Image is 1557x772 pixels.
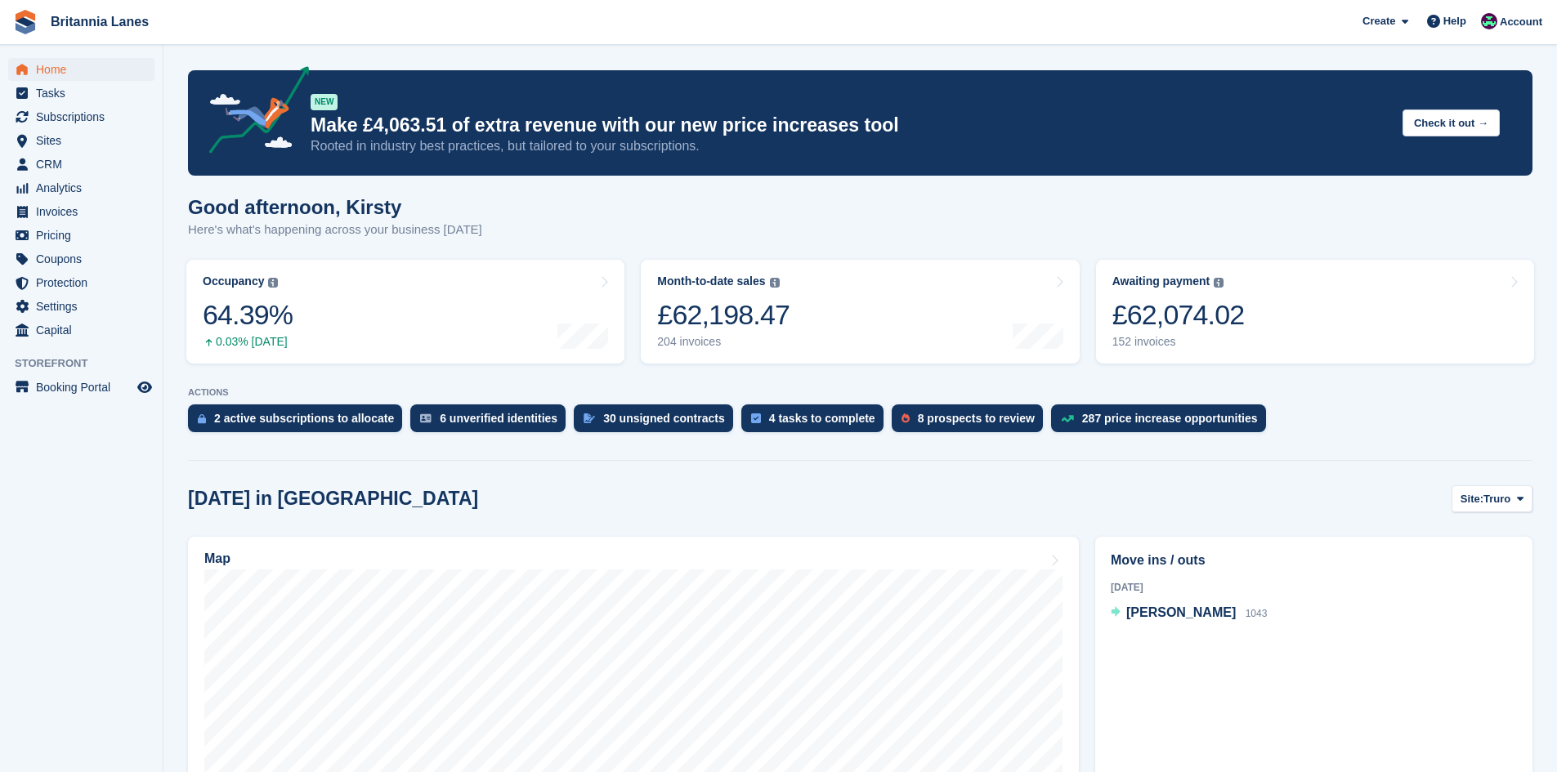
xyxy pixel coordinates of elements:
a: Occupancy 64.39% 0.03% [DATE] [186,260,624,364]
h2: [DATE] in [GEOGRAPHIC_DATA] [188,488,478,510]
span: Site: [1461,491,1483,507]
span: Home [36,58,134,81]
div: 0.03% [DATE] [203,335,293,349]
img: icon-info-grey-7440780725fd019a000dd9b08b2336e03edf1995a4989e88bcd33f0948082b44.svg [1214,278,1224,288]
div: 8 prospects to review [918,412,1035,425]
button: Site: Truro [1452,485,1532,512]
span: Storefront [15,355,163,372]
a: menu [8,153,154,176]
a: menu [8,105,154,128]
span: CRM [36,153,134,176]
div: Month-to-date sales [657,274,765,288]
div: 204 invoices [657,335,790,349]
span: Capital [36,319,134,341]
div: £62,074.02 [1112,298,1245,332]
a: Awaiting payment £62,074.02 152 invoices [1096,260,1534,364]
h2: Map [204,551,230,566]
h1: Good afternoon, Kirsty [188,196,482,218]
img: price_increase_opportunities-93ffe204e8149a01c8c9dc8f82e8f89637d9d84a8eef4429ea346261dce0b2c0.svg [1061,415,1074,422]
span: 1043 [1246,608,1268,619]
a: 2 active subscriptions to allocate [188,404,410,440]
span: [PERSON_NAME] [1126,605,1236,619]
p: Here's what's happening across your business [DATE] [188,221,482,239]
div: 2 active subscriptions to allocate [214,412,394,425]
p: Rooted in industry best practices, but tailored to your subscriptions. [311,137,1389,155]
a: 287 price increase opportunities [1051,404,1274,440]
img: price-adjustments-announcement-icon-8257ccfd72463d97f412b2fc003d46551f7dbcb40ab6d574587a9cd5c0d94... [195,66,310,159]
div: Occupancy [203,274,264,288]
span: Tasks [36,82,134,105]
span: Account [1500,14,1542,30]
a: 6 unverified identities [410,404,574,440]
button: Check it out → [1403,109,1500,136]
div: 6 unverified identities [440,412,557,425]
a: menu [8,224,154,247]
span: Booking Portal [36,376,134,399]
div: 4 tasks to complete [769,412,875,425]
a: 30 unsigned contracts [574,404,741,440]
p: ACTIONS [188,387,1532,398]
span: Create [1362,13,1395,29]
span: Protection [36,271,134,294]
span: Help [1443,13,1466,29]
a: [PERSON_NAME] 1043 [1111,603,1267,624]
img: verify_identity-adf6edd0f0f0b5bbfe63781bf79b02c33cf7c696d77639b501bdc392416b5a36.svg [420,413,432,423]
a: menu [8,82,154,105]
a: menu [8,295,154,318]
a: menu [8,319,154,341]
img: contract_signature_icon-13c848040528278c33f63329250d36e43548de30e8caae1d1a13099fd9432cc5.svg [584,413,595,423]
a: menu [8,58,154,81]
div: £62,198.47 [657,298,790,332]
a: menu [8,200,154,223]
span: Analytics [36,176,134,199]
img: active_subscription_to_allocate_icon-d502201f5373d7db506a760aba3b589e785aa758c864c3986d89f69b8ff3... [198,413,206,424]
img: stora-icon-8386f47178a22dfd0bd8f6a31ec36ba5ce8667c1dd55bd0f319d3a0aa187defe.svg [13,10,38,34]
img: prospect-51fa495bee0391a8d652442698ab0144808aea92771e9ea1ae160a38d050c398.svg [902,413,910,423]
a: menu [8,129,154,152]
span: Truro [1483,491,1510,507]
a: 8 prospects to review [892,404,1051,440]
div: 152 invoices [1112,335,1245,349]
a: menu [8,376,154,399]
img: Kirsty Miles [1481,13,1497,29]
a: 4 tasks to complete [741,404,892,440]
div: 64.39% [203,298,293,332]
span: Subscriptions [36,105,134,128]
a: menu [8,271,154,294]
a: menu [8,248,154,270]
h2: Move ins / outs [1111,551,1517,570]
a: Britannia Lanes [44,8,155,35]
a: Preview store [135,377,154,397]
span: Coupons [36,248,134,270]
span: Settings [36,295,134,318]
span: Invoices [36,200,134,223]
p: Make £4,063.51 of extra revenue with our new price increases tool [311,114,1389,137]
a: menu [8,176,154,199]
span: Pricing [36,224,134,247]
img: icon-info-grey-7440780725fd019a000dd9b08b2336e03edf1995a4989e88bcd33f0948082b44.svg [770,278,780,288]
div: NEW [311,94,338,110]
img: icon-info-grey-7440780725fd019a000dd9b08b2336e03edf1995a4989e88bcd33f0948082b44.svg [268,278,278,288]
div: 287 price increase opportunities [1082,412,1258,425]
span: Sites [36,129,134,152]
div: 30 unsigned contracts [603,412,725,425]
img: task-75834270c22a3079a89374b754ae025e5fb1db73e45f91037f5363f120a921f8.svg [751,413,761,423]
div: [DATE] [1111,580,1517,595]
div: Awaiting payment [1112,274,1210,288]
a: Month-to-date sales £62,198.47 204 invoices [641,260,1079,364]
